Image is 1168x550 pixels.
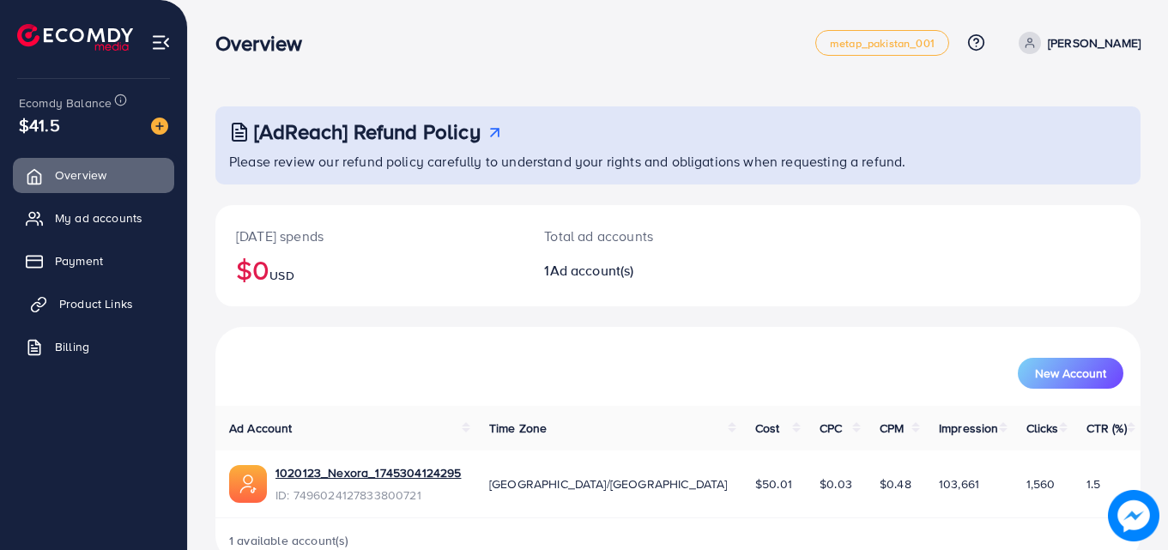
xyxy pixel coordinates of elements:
h2: $0 [236,253,503,286]
span: $50.01 [755,475,792,493]
span: My ad accounts [55,209,142,227]
p: Please review our refund policy carefully to understand your rights and obligations when requesti... [229,151,1130,172]
span: Billing [55,338,89,355]
a: My ad accounts [13,201,174,235]
h3: Overview [215,31,316,56]
a: Product Links [13,287,174,321]
img: ic-ads-acc.e4c84228.svg [229,465,267,503]
span: 1 available account(s) [229,532,349,549]
h2: 1 [544,263,735,279]
span: CPM [880,420,904,437]
img: logo [17,24,133,51]
span: Cost [755,420,780,437]
span: Impression [939,420,999,437]
p: [PERSON_NAME] [1048,33,1141,53]
span: ID: 7496024127833800721 [275,487,461,504]
span: Ecomdy Balance [19,94,112,112]
h3: [AdReach] Refund Policy [254,119,481,144]
a: metap_pakistan_001 [815,30,949,56]
a: Payment [13,244,174,278]
span: $0.03 [820,475,852,493]
a: Billing [13,329,174,364]
span: 103,661 [939,475,979,493]
span: $41.5 [19,112,60,137]
a: [PERSON_NAME] [1012,32,1141,54]
span: 1,560 [1026,475,1056,493]
span: New Account [1035,367,1106,379]
img: image [151,118,168,135]
span: Clicks [1026,420,1059,437]
span: Ad Account [229,420,293,437]
a: 1020123_Nexora_1745304124295 [275,464,461,481]
p: [DATE] spends [236,226,503,246]
span: CPC [820,420,842,437]
span: Ad account(s) [550,261,634,280]
span: Overview [55,166,106,184]
img: menu [151,33,171,52]
span: metap_pakistan_001 [830,38,935,49]
span: $0.48 [880,475,911,493]
img: image [1108,490,1159,541]
span: Product Links [59,295,133,312]
a: Overview [13,158,174,192]
span: [GEOGRAPHIC_DATA]/[GEOGRAPHIC_DATA] [489,475,728,493]
span: USD [269,267,294,284]
p: Total ad accounts [544,226,735,246]
span: Time Zone [489,420,547,437]
span: 1.5 [1086,475,1100,493]
button: New Account [1018,358,1123,389]
span: CTR (%) [1086,420,1127,437]
span: Payment [55,252,103,269]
